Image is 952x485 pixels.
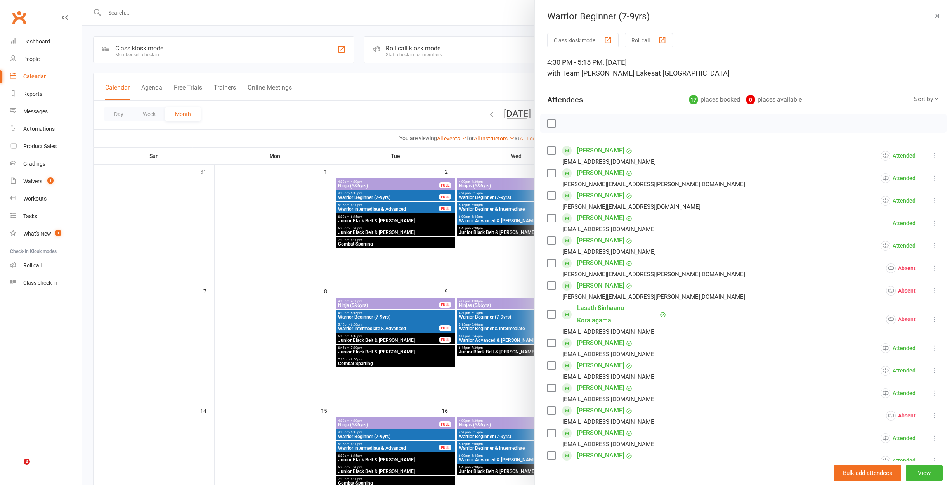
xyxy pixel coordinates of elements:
[23,143,57,149] div: Product Sales
[10,120,82,138] a: Automations
[10,274,82,292] a: Class kiosk mode
[577,382,624,394] a: [PERSON_NAME]
[562,157,656,167] div: [EMAIL_ADDRESS][DOMAIN_NAME]
[886,286,916,296] div: Absent
[535,11,952,22] div: Warrior Beginner (7-9yrs)
[881,388,916,398] div: Attended
[547,94,583,105] div: Attendees
[24,459,30,465] span: 2
[577,234,624,247] a: [PERSON_NAME]
[10,85,82,103] a: Reports
[23,91,42,97] div: Reports
[23,213,37,219] div: Tasks
[23,280,57,286] div: Class check-in
[625,33,673,47] button: Roll call
[577,404,624,417] a: [PERSON_NAME]
[47,177,54,184] span: 1
[10,68,82,85] a: Calendar
[886,263,916,273] div: Absent
[577,212,624,224] a: [PERSON_NAME]
[655,69,730,77] span: at [GEOGRAPHIC_DATA]
[881,343,916,353] div: Attended
[23,161,45,167] div: Gradings
[886,315,916,324] div: Absent
[55,230,61,236] span: 1
[577,302,658,327] a: Lasath Sinhaanu Koralagama
[881,173,916,183] div: Attended
[577,189,624,202] a: [PERSON_NAME]
[547,33,619,47] button: Class kiosk mode
[562,292,745,302] div: [PERSON_NAME][EMAIL_ADDRESS][PERSON_NAME][DOMAIN_NAME]
[9,8,29,27] a: Clubworx
[10,225,82,242] a: What's New1
[562,372,656,382] div: [EMAIL_ADDRESS][DOMAIN_NAME]
[906,465,943,481] button: View
[577,337,624,349] a: [PERSON_NAME]
[886,411,916,421] div: Absent
[10,155,82,173] a: Gradings
[562,247,656,257] div: [EMAIL_ADDRESS][DOMAIN_NAME]
[23,56,40,62] div: People
[562,179,745,189] div: [PERSON_NAME][EMAIL_ADDRESS][PERSON_NAME][DOMAIN_NAME]
[746,94,802,105] div: places available
[23,230,51,237] div: What's New
[23,178,42,184] div: Waivers
[562,394,656,404] div: [EMAIL_ADDRESS][DOMAIN_NAME]
[10,33,82,50] a: Dashboard
[689,95,698,104] div: 17
[577,144,624,157] a: [PERSON_NAME]
[547,57,940,79] div: 4:30 PM - 5:15 PM, [DATE]
[881,456,916,466] div: Attended
[10,103,82,120] a: Messages
[23,108,48,114] div: Messages
[881,196,916,206] div: Attended
[23,126,55,132] div: Automations
[562,202,701,212] div: [PERSON_NAME][EMAIL_ADDRESS][DOMAIN_NAME]
[881,241,916,251] div: Attended
[914,94,940,104] div: Sort by
[23,262,42,268] div: Roll call
[577,257,624,269] a: [PERSON_NAME]
[8,459,26,477] iframe: Intercom live chat
[577,359,624,372] a: [PERSON_NAME]
[881,433,916,443] div: Attended
[881,366,916,376] div: Attended
[562,269,745,279] div: [PERSON_NAME][EMAIL_ADDRESS][PERSON_NAME][DOMAIN_NAME]
[10,138,82,155] a: Product Sales
[893,220,916,226] div: Attended
[577,427,624,439] a: [PERSON_NAME]
[834,465,901,481] button: Bulk add attendees
[10,257,82,274] a: Roll call
[23,196,47,202] div: Workouts
[562,224,656,234] div: [EMAIL_ADDRESS][DOMAIN_NAME]
[23,73,46,80] div: Calendar
[10,50,82,68] a: People
[577,167,624,179] a: [PERSON_NAME]
[562,417,656,427] div: [EMAIL_ADDRESS][DOMAIN_NAME]
[746,95,755,104] div: 0
[23,38,50,45] div: Dashboard
[577,449,624,462] a: [PERSON_NAME]
[562,349,656,359] div: [EMAIL_ADDRESS][DOMAIN_NAME]
[689,94,740,105] div: places booked
[10,190,82,208] a: Workouts
[10,208,82,225] a: Tasks
[547,69,655,77] span: with Team [PERSON_NAME] Lakes
[577,279,624,292] a: [PERSON_NAME]
[10,173,82,190] a: Waivers 1
[881,151,916,161] div: Attended
[562,439,656,449] div: [EMAIL_ADDRESS][DOMAIN_NAME]
[562,327,656,337] div: [EMAIL_ADDRESS][DOMAIN_NAME]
